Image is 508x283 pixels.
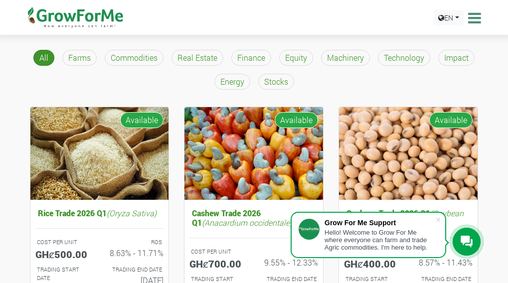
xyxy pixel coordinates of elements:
[434,10,464,25] a: EN
[325,229,435,251] div: Hello! Welcome to Grow For Me where everyone can farm and trade Agric commodities. I'm here to help.
[275,46,317,70] a: Equity
[210,70,254,94] a: Energy
[35,248,92,260] h5: GHȼ500.00
[416,258,473,267] h6: 8.57% - 11.43%
[58,46,101,70] a: Farms
[263,248,317,256] p: ROS
[344,206,473,230] h5: Soybean Trade 2026 Q1
[317,46,374,70] a: Machinery
[111,52,158,64] p: Commodities
[264,76,288,88] p: Stocks
[35,206,164,220] h5: Rice Trade 2026 Q1
[177,52,217,64] p: Real Estate
[254,70,298,94] a: Stocks
[374,46,434,70] a: Technology
[261,258,318,267] h6: 9.55% - 12.33%
[29,46,58,70] a: All
[39,52,48,64] p: All
[108,238,162,247] p: ROS
[237,52,265,64] p: Finance
[202,217,292,228] i: (Anacardium occidentale)
[30,107,169,200] img: growforme image
[107,248,164,258] h6: 8.63% - 11.71%
[184,107,323,200] img: growforme image
[120,112,164,128] span: Available
[37,266,91,283] p: Estimated Trading Start Date
[275,112,318,128] span: Available
[107,208,157,218] i: (Oryza Sativa)
[429,112,473,128] span: Available
[101,46,168,70] a: Commodities
[68,52,91,64] p: Farms
[444,52,469,64] p: Impact
[37,238,91,247] p: COST PER UNIT
[434,46,479,70] a: Impact
[189,206,318,230] h5: Cashew Trade 2026 Q1
[325,219,435,227] div: Grow For Me Support
[384,52,424,64] p: Technology
[227,46,275,70] a: Finance
[168,46,227,70] a: Real Estate
[108,266,162,274] p: Estimated Trading End Date
[220,76,244,88] p: Energy
[344,258,401,270] h5: GHȼ400.00
[339,107,478,200] img: growforme image
[189,258,246,270] h5: GHȼ700.00
[285,52,307,64] p: Equity
[327,52,364,64] p: Machinery
[191,248,245,256] p: COST PER UNIT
